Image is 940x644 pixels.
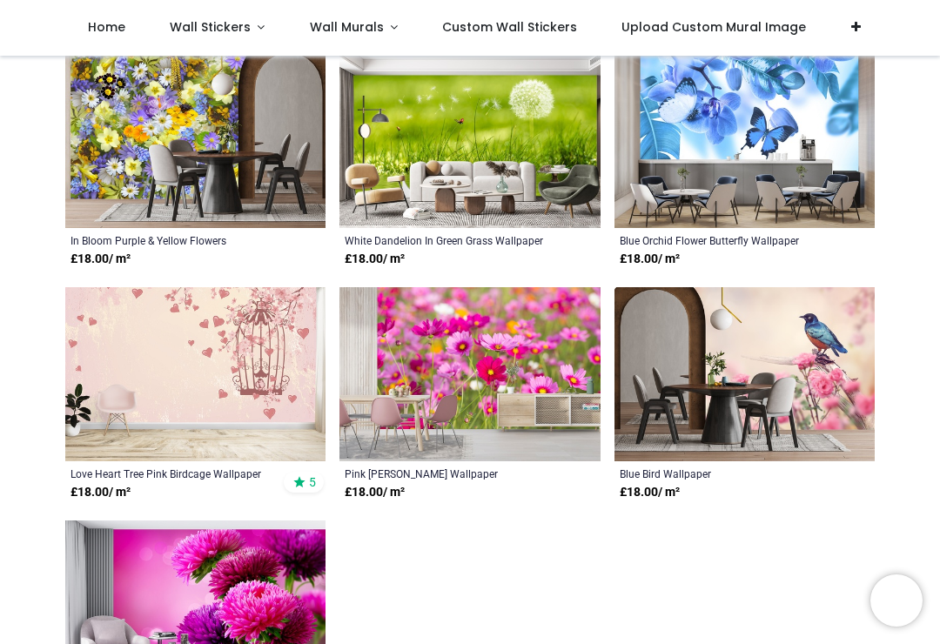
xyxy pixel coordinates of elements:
span: Home [88,18,125,36]
a: In Bloom Purple & Yellow Flowers Wallpaper [70,233,271,247]
strong: £ 18.00 / m² [70,484,131,501]
iframe: Brevo live chat [870,574,923,627]
strong: £ 18.00 / m² [345,484,405,501]
img: Blue Bird Wall Mural Wallpaper [614,287,875,462]
strong: £ 18.00 / m² [620,251,680,268]
span: Custom Wall Stickers [442,18,577,36]
span: Wall Murals [310,18,384,36]
strong: £ 18.00 / m² [70,251,131,268]
img: Pink Daisy Flowers Wall Mural Wallpaper [339,287,600,462]
img: Love Heart Tree Pink Birdcage Wall Mural Wallpaper [65,287,326,462]
span: Wall Stickers [170,18,251,36]
span: Upload Custom Mural Image [621,18,806,36]
strong: £ 18.00 / m² [620,484,680,501]
a: Blue Orchid Flower Butterfly Wallpaper [620,233,820,247]
strong: £ 18.00 / m² [345,251,405,268]
a: Love Heart Tree Pink Birdcage Wallpaper [70,466,271,480]
img: White Dandelion In Green Grass Wall Mural Wallpaper [339,53,600,228]
img: In Bloom Purple & Yellow Flowers Wall Mural Wallpaper [65,53,326,228]
img: Blue Orchid Flower Butterfly Wall Mural Wallpaper [614,53,875,228]
a: Blue Bird Wallpaper [620,466,820,480]
span: 5 [309,474,316,490]
a: White Dandelion In Green Grass Wallpaper [345,233,545,247]
a: Pink [PERSON_NAME] Wallpaper [345,466,545,480]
